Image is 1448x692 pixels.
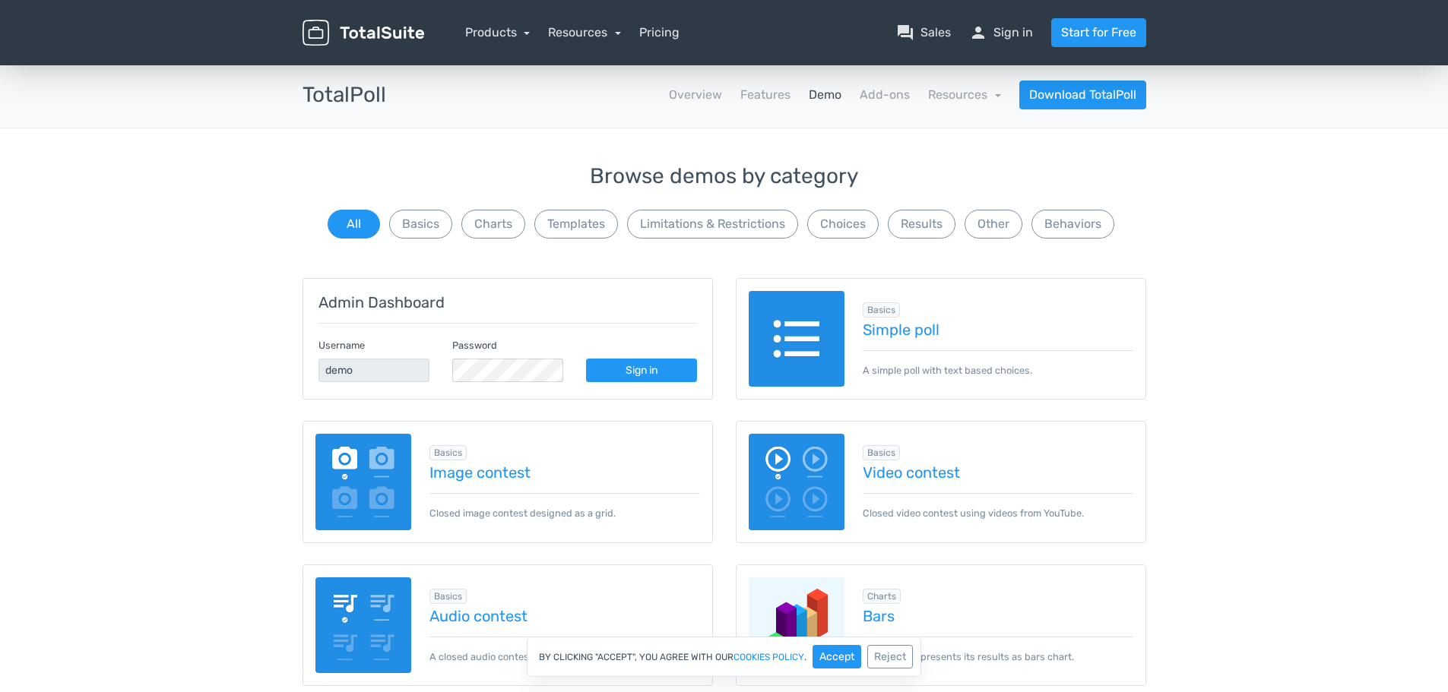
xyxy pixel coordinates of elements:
[813,645,861,668] button: Accept
[303,84,386,107] h3: TotalPoll
[896,24,914,42] span: question_answer
[1019,81,1146,109] a: Download TotalPoll
[328,210,380,239] button: All
[863,445,900,460] span: Browse all in Basics
[461,210,525,239] button: Charts
[318,338,365,352] label: Username
[548,25,621,39] a: Resources
[318,294,697,311] h5: Admin Dashboard
[429,589,467,604] span: Browse all in Basics
[863,589,901,604] span: Browse all in Charts
[860,86,910,104] a: Add-ons
[809,86,841,104] a: Demo
[315,577,412,674] img: audio-poll.png.webp
[465,25,531,39] a: Products
[639,24,680,42] a: Pricing
[303,20,424,46] img: TotalSuite for WordPress
[969,24,987,42] span: person
[429,608,700,624] a: Audio contest
[586,359,697,382] a: Sign in
[1031,210,1114,239] button: Behaviors
[303,165,1146,188] h3: Browse demos by category
[527,637,921,677] div: By clicking "Accept", you agree with our .
[669,86,722,104] a: Overview
[863,302,900,318] span: Browse all in Basics
[429,445,467,460] span: Browse all in Basics
[1051,18,1146,47] a: Start for Free
[896,24,951,42] a: question_answerSales
[429,464,700,481] a: Image contest
[863,464,1133,481] a: Video contest
[429,493,700,520] p: Closed image contest designed as a grid.
[863,493,1133,520] p: Closed video contest using videos from YouTube.
[863,321,1133,338] a: Simple poll
[749,434,845,530] img: video-poll.png.webp
[749,291,845,387] img: text-poll.png.webp
[863,608,1133,624] a: Bars
[315,434,412,530] img: image-poll.png.webp
[389,210,452,239] button: Basics
[969,24,1033,42] a: personSign in
[627,210,798,239] button: Limitations & Restrictions
[807,210,879,239] button: Choices
[888,210,955,239] button: Results
[863,350,1133,378] p: A simple poll with text based choices.
[452,338,497,352] label: Password
[734,653,804,662] a: cookies policy
[965,210,1022,239] button: Other
[867,645,913,668] button: Reject
[928,87,1001,102] a: Resources
[749,577,845,674] img: charts-bars.png.webp
[534,210,618,239] button: Templates
[740,86,791,104] a: Features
